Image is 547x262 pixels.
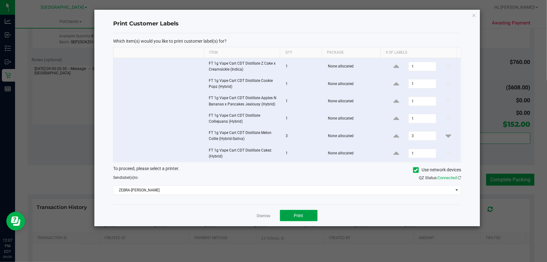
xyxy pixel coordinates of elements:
iframe: Resource center [6,212,25,231]
a: Dismiss [257,213,271,219]
td: 1 [282,110,324,127]
td: 1 [282,58,324,75]
td: None allocated [324,110,384,127]
th: Item [204,47,280,58]
span: ZEBRA-[PERSON_NAME] [113,186,453,195]
th: Package [322,47,381,58]
td: 1 [282,145,324,162]
div: To proceed, please select a printer. [108,165,466,175]
span: label(s) [122,175,134,180]
td: FT 1g Vape Cart CDT Distillate Colliejuana (Hybrid) [205,110,282,127]
button: Print [280,210,318,221]
td: 3 [282,127,324,145]
td: 1 [282,93,324,110]
p: Which item(s) would you like to print customer label(s) for? [113,38,461,44]
h4: Print Customer Labels [113,20,461,28]
td: None allocated [324,127,384,145]
label: Use network devices [413,167,461,173]
td: 1 [282,75,324,93]
td: None allocated [324,145,384,162]
td: FT 1g Vape Cart CDT Distillate Cookie Popz (Hybrid) [205,75,282,93]
td: FT 1g Vape Cart CDT Distillate Cakez (Hybrid) [205,145,282,162]
span: Connected [438,175,457,180]
th: # of labels [381,47,457,58]
th: Qty [280,47,322,58]
td: FT 1g Vape Cart CDT Distillate Z Cake x Creamsickle (Indica) [205,58,282,75]
td: None allocated [324,75,384,93]
td: None allocated [324,58,384,75]
span: Print [294,213,303,218]
td: FT 1g Vape Cart CDT Distillate Apples N Bananas x Pancakes Jealousy (Hybrid) [205,93,282,110]
td: None allocated [324,93,384,110]
span: QZ Status: [419,175,461,180]
span: Send to: [113,175,139,180]
td: FT 1g Vape Cart CDT Distillate Melon Collie (Hybrid-Sativa) [205,127,282,145]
